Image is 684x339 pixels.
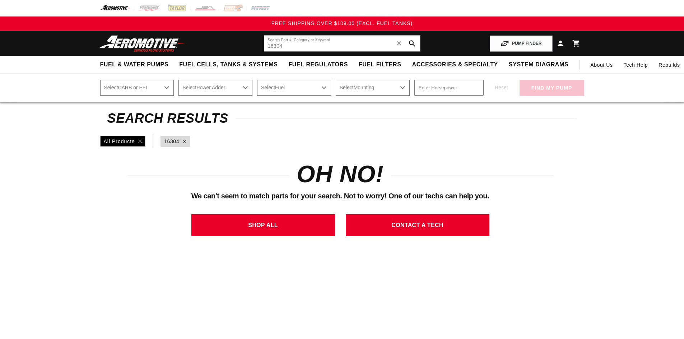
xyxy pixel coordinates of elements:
[264,36,420,51] input: Search by Part Number, Category or Keyword
[396,38,403,49] span: ✕
[407,56,503,73] summary: Accessories & Specialty
[100,61,169,69] span: Fuel & Water Pumps
[178,80,252,96] select: Power Adder
[288,61,348,69] span: Fuel Regulators
[414,80,484,96] input: Enter Horsepower
[509,61,568,69] span: System Diagrams
[585,56,618,74] a: About Us
[174,56,283,73] summary: Fuel Cells, Tanks & Systems
[346,214,489,236] a: CONTACT A TECH
[297,164,384,185] h1: OH NO!
[353,56,407,73] summary: Fuel Filters
[503,56,574,73] summary: System Diagrams
[100,80,174,96] select: CARB or EFI
[490,36,552,52] button: PUMP FINDER
[107,113,577,124] h2: Search Results
[618,56,653,74] summary: Tech Help
[271,20,413,26] span: FREE SHIPPING OVER $109.00 (EXCL. FUEL TANKS)
[164,137,179,145] a: 16304
[95,56,174,73] summary: Fuel & Water Pumps
[283,56,353,73] summary: Fuel Regulators
[590,62,613,68] span: About Us
[191,214,335,236] a: SHOP ALL
[97,35,187,52] img: Aeromotive
[404,36,420,51] button: search button
[659,61,680,69] span: Rebuilds
[336,80,410,96] select: Mounting
[412,61,498,69] span: Accessories & Specialty
[359,61,401,69] span: Fuel Filters
[127,190,553,202] p: We can't seem to match parts for your search. Not to worry! One of our techs can help you.
[257,80,331,96] select: Fuel
[624,61,648,69] span: Tech Help
[100,136,146,147] div: All Products
[179,61,278,69] span: Fuel Cells, Tanks & Systems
